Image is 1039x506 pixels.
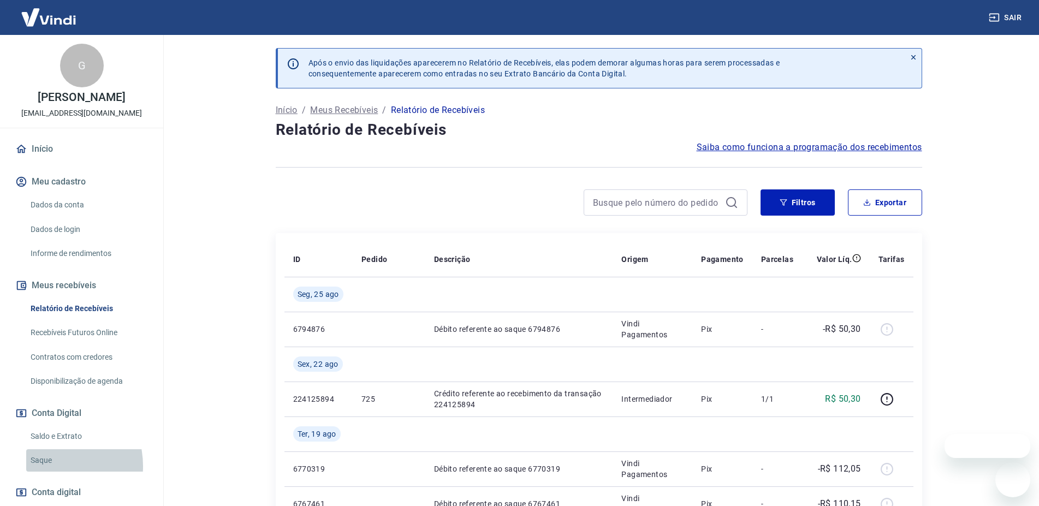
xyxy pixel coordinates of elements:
a: Início [276,104,298,117]
p: 725 [361,394,417,404]
img: Vindi [13,1,84,34]
a: Saiba como funciona a programação dos recebimentos [697,141,922,154]
p: Pix [701,394,744,404]
a: Disponibilização de agenda [26,370,150,392]
button: Conta Digital [13,401,150,425]
p: / [382,104,386,117]
p: Pagamento [701,254,744,265]
button: Sair [987,8,1026,28]
button: Exportar [848,189,922,216]
p: -R$ 112,05 [818,462,861,475]
p: Descrição [434,254,471,265]
p: Após o envio das liquidações aparecerem no Relatório de Recebíveis, elas podem demorar algumas ho... [308,57,780,79]
p: [PERSON_NAME] [38,92,125,103]
a: Saque [26,449,150,472]
p: -R$ 50,30 [823,323,861,336]
a: Saldo e Extrato [26,425,150,448]
button: Meus recebíveis [13,273,150,297]
p: 224125894 [293,394,344,404]
p: Pix [701,324,744,335]
p: - [761,463,793,474]
p: [EMAIL_ADDRESS][DOMAIN_NAME] [21,108,142,119]
p: Intermediador [621,394,684,404]
p: Vindi Pagamentos [621,458,684,480]
p: 6794876 [293,324,344,335]
iframe: Mensagem da empresa [945,434,1030,458]
p: Parcelas [761,254,793,265]
input: Busque pelo número do pedido [593,194,721,211]
p: Relatório de Recebíveis [391,104,485,117]
span: Sex, 22 ago [298,359,339,370]
p: Origem [621,254,648,265]
a: Meus Recebíveis [310,104,378,117]
span: Ter, 19 ago [298,428,336,439]
a: Contratos com credores [26,346,150,368]
span: Seg, 25 ago [298,289,339,300]
a: Dados de login [26,218,150,241]
a: Conta digital [13,480,150,504]
p: ID [293,254,301,265]
a: Informe de rendimentos [26,242,150,265]
div: G [60,44,104,87]
span: Conta digital [32,485,81,500]
p: 6770319 [293,463,344,474]
p: Tarifas [878,254,905,265]
a: Dados da conta [26,194,150,216]
p: - [761,324,793,335]
a: Início [13,137,150,161]
a: Recebíveis Futuros Online [26,322,150,344]
iframe: Botão para abrir a janela de mensagens [995,462,1030,497]
p: Débito referente ao saque 6770319 [434,463,604,474]
p: / [302,104,306,117]
p: R$ 50,30 [825,392,860,406]
button: Meu cadastro [13,170,150,194]
p: Valor Líq. [817,254,852,265]
p: Crédito referente ao recebimento da transação 224125894 [434,388,604,410]
p: Pedido [361,254,387,265]
p: Vindi Pagamentos [621,318,684,340]
button: Filtros [761,189,835,216]
p: 1/1 [761,394,793,404]
p: Pix [701,463,744,474]
p: Débito referente ao saque 6794876 [434,324,604,335]
h4: Relatório de Recebíveis [276,119,922,141]
a: Relatório de Recebíveis [26,297,150,320]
